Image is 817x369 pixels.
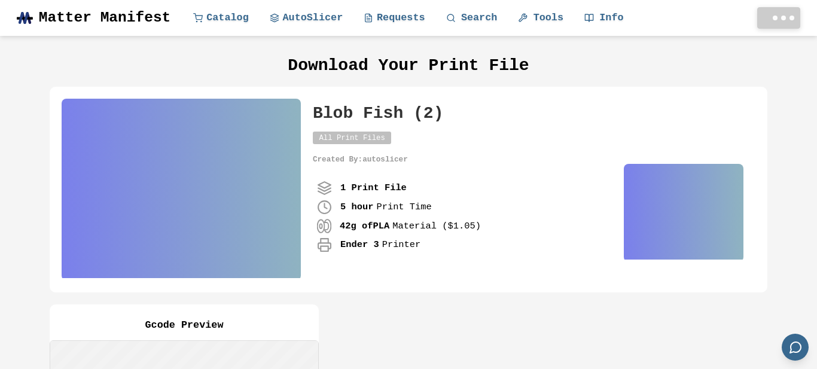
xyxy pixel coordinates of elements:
span: Number Of Print files [317,181,332,196]
span: All Print Files [313,132,370,144]
span: Material Used [317,219,331,233]
h4: Gcode Preview [50,316,319,335]
p: Print Time [340,201,414,214]
button: Send feedback via email [782,334,809,361]
h1: Download Your Print File [17,57,800,75]
p: Material ($ 1.05 ) [340,220,454,233]
p: Printer [340,239,405,251]
span: Printer [317,237,332,252]
h4: Blob Fish (2) [313,105,743,123]
p: Created By: autoslicer [313,155,743,164]
span: Matter Manifest [39,10,148,26]
b: 42 g of PLA [340,220,386,233]
b: 1 Print File [340,182,389,194]
b: Ender 3 [340,239,374,251]
b: 5 hour [340,201,368,214]
span: Print Time [317,200,332,215]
